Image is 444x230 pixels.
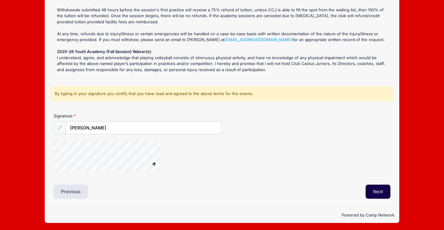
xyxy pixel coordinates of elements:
[66,121,222,134] input: Enter first and last name
[54,185,88,199] button: Previous
[51,86,393,101] div: By typing in your signature you certify that you have read and agreed to the above terms for the ...
[54,113,138,119] label: Signature
[366,185,390,199] button: Next
[224,37,292,42] a: [EMAIL_ADDRESS][DOMAIN_NAME]
[50,212,394,218] p: Powered by Camp Network
[57,49,151,54] strong: 2025-26 Youth Academy (Fall Session) Waiver(s)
